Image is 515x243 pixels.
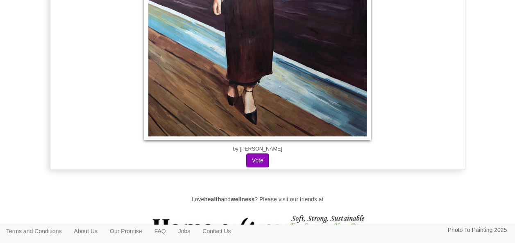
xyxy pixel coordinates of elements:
strong: health [204,196,221,202]
a: Jobs [172,225,197,237]
strong: wellness [231,196,254,202]
a: FAQ [148,225,172,237]
p: Photo To Painting 2025 [447,225,507,235]
a: Our Promise [104,225,148,237]
a: About Us [68,225,104,237]
button: Vote [246,153,268,167]
a: Contact Us [196,225,237,237]
p: Love and ? Please visit our friends at [54,194,461,205]
p: by [PERSON_NAME] [52,144,463,153]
